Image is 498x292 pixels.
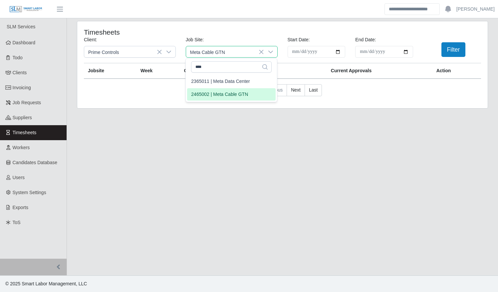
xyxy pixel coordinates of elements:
[13,220,21,225] span: ToS
[13,55,23,60] span: Todo
[186,36,204,43] label: Job Site:
[13,40,36,45] span: Dashboard
[441,42,466,57] button: Filter
[384,3,440,15] input: Search
[84,28,244,36] h4: Timesheets
[288,36,310,43] label: Start Date:
[186,46,264,57] span: Meta Cable GTN
[13,205,28,210] span: Exports
[9,6,43,13] img: SLM Logo
[5,281,87,286] span: © 2025 Smart Labor Management, LLC
[13,115,32,120] span: Suppliers
[355,36,376,43] label: End Date:
[305,84,322,96] a: Last
[456,6,495,13] a: [PERSON_NAME]
[187,88,276,101] li: Meta Cable GTN
[187,75,276,88] li: Meta Data Center
[13,130,37,135] span: Timesheets
[13,160,58,165] span: Candidates Database
[136,63,180,79] th: Week
[84,36,97,43] label: Client:
[191,91,248,98] div: 2465002 | Meta Cable GTN
[327,63,432,79] th: Current Approvals
[84,46,162,57] span: Prime Controls
[13,175,25,180] span: Users
[84,84,481,102] nav: pagination
[180,63,225,79] th: Client
[191,78,250,85] div: 2365011 | Meta Data Center
[13,85,31,90] span: Invoicing
[7,24,35,29] span: SLM Services
[287,84,305,96] a: Next
[84,63,136,79] th: Jobsite
[13,100,41,105] span: Job Requests
[13,190,46,195] span: System Settings
[13,70,27,75] span: Clients
[432,63,481,79] th: Action
[13,145,30,150] span: Workers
